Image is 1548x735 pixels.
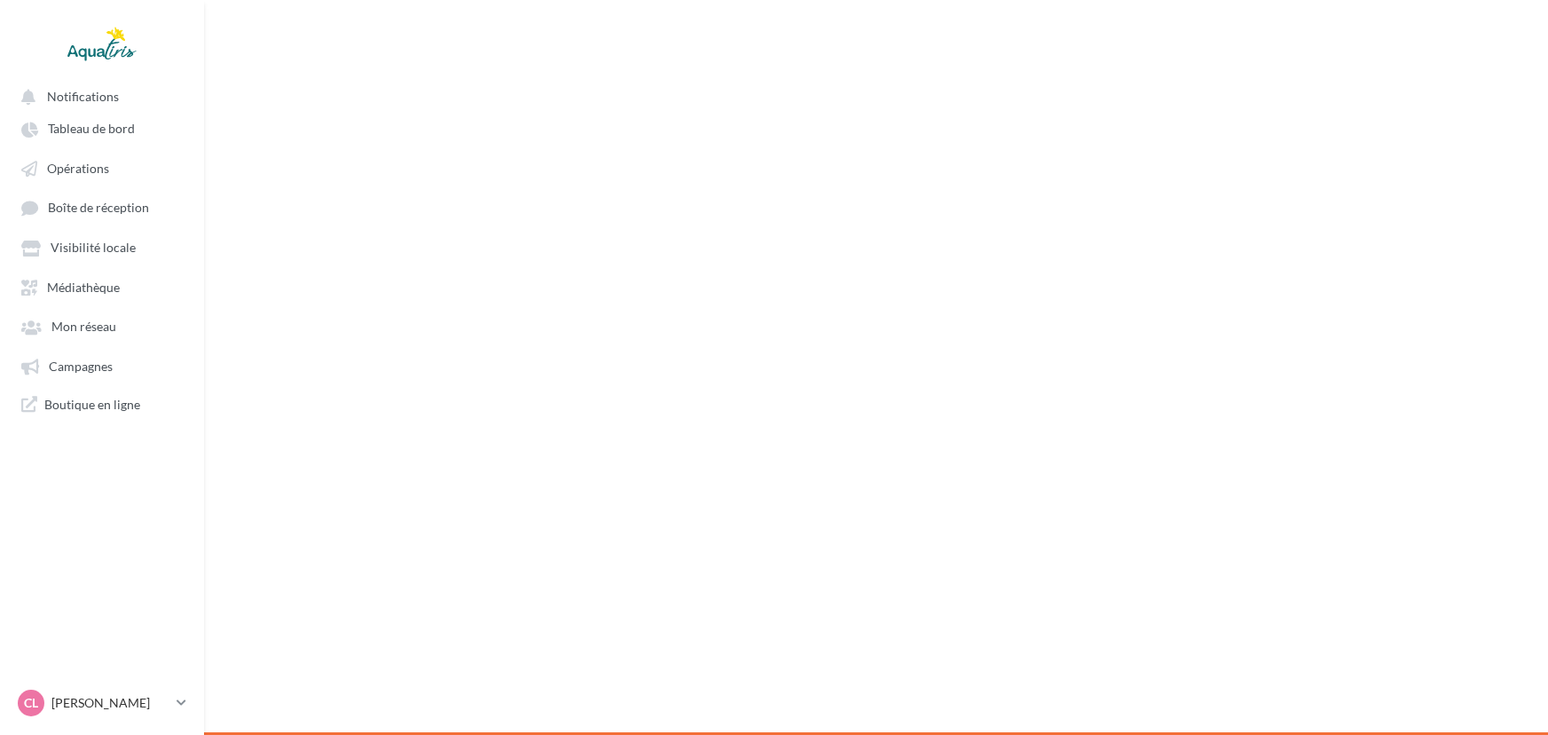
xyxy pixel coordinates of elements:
span: Notifications [47,89,119,104]
a: Campagnes [11,350,193,382]
span: Mon réseau [51,320,116,335]
span: Visibilité locale [51,241,136,256]
a: CL [PERSON_NAME] [14,686,190,720]
span: Tableau de bord [48,122,135,137]
a: Visibilité locale [11,231,193,263]
a: Boutique en ligne [11,389,193,420]
span: CL [24,694,38,712]
span: Boutique en ligne [44,396,140,413]
a: Mon réseau [11,310,193,342]
a: Opérations [11,152,193,184]
a: Tableau de bord [11,112,193,144]
a: Boîte de réception [11,191,193,224]
a: Médiathèque [11,271,193,303]
span: Médiathèque [47,280,120,295]
p: [PERSON_NAME] [51,694,169,712]
span: Opérations [47,161,109,176]
span: Campagnes [49,359,113,374]
span: Boîte de réception [48,201,149,216]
